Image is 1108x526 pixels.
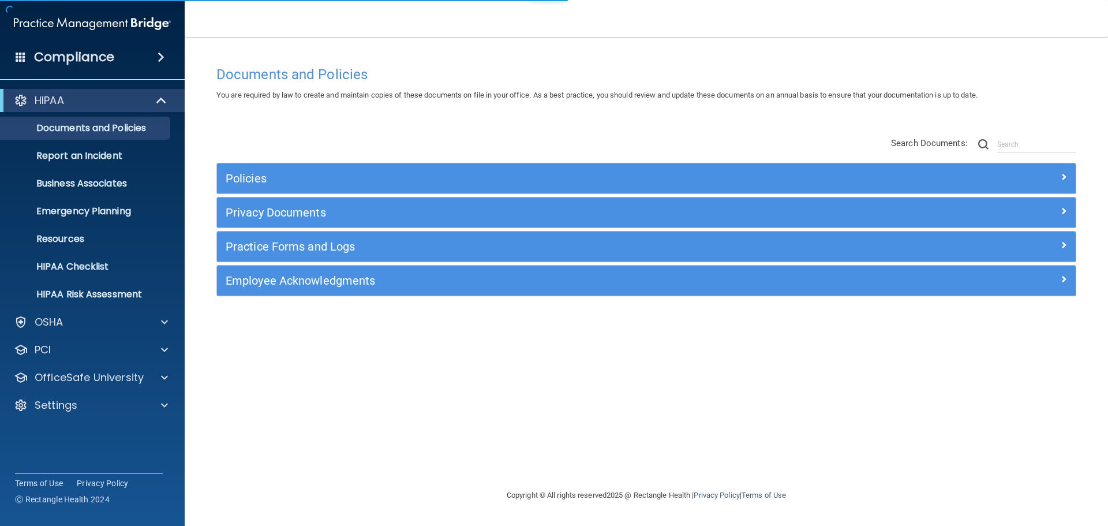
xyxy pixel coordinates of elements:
p: HIPAA Risk Assessment [8,289,165,300]
div: Copyright © All rights reserved 2025 @ Rectangle Health | | [436,477,857,514]
a: Terms of Use [15,477,63,489]
a: Employee Acknowledgments [226,271,1067,290]
a: OfficeSafe University [14,371,168,385]
h5: Policies [226,172,852,185]
p: OfficeSafe University [35,371,144,385]
iframe: Drift Widget Chat Controller [908,444,1094,490]
p: Emergency Planning [8,206,165,217]
p: Settings [35,398,77,412]
img: ic-search.3b580494.png [978,139,989,150]
p: HIPAA [35,94,64,107]
h4: Documents and Policies [216,67,1076,82]
p: OSHA [35,315,63,329]
a: Practice Forms and Logs [226,237,1067,256]
p: PCI [35,343,51,357]
a: PCI [14,343,168,357]
a: Privacy Documents [226,203,1067,222]
span: You are required by law to create and maintain copies of these documents on file in your office. ... [216,91,978,99]
p: Business Associates [8,178,165,189]
a: OSHA [14,315,168,329]
p: Report an Incident [8,150,165,162]
h5: Privacy Documents [226,206,852,219]
span: Ⓒ Rectangle Health 2024 [15,494,110,505]
a: HIPAA [14,94,167,107]
h4: Compliance [34,49,114,65]
p: HIPAA Checklist [8,261,165,273]
span: Search Documents: [891,138,968,148]
p: Documents and Policies [8,122,165,134]
p: Resources [8,233,165,245]
h5: Practice Forms and Logs [226,240,852,253]
a: Policies [226,169,1067,188]
a: Terms of Use [742,491,786,499]
img: PMB logo [14,12,171,35]
a: Privacy Policy [77,477,129,489]
a: Settings [14,398,168,412]
a: Privacy Policy [694,491,739,499]
input: Search [997,136,1076,153]
h5: Employee Acknowledgments [226,274,852,287]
